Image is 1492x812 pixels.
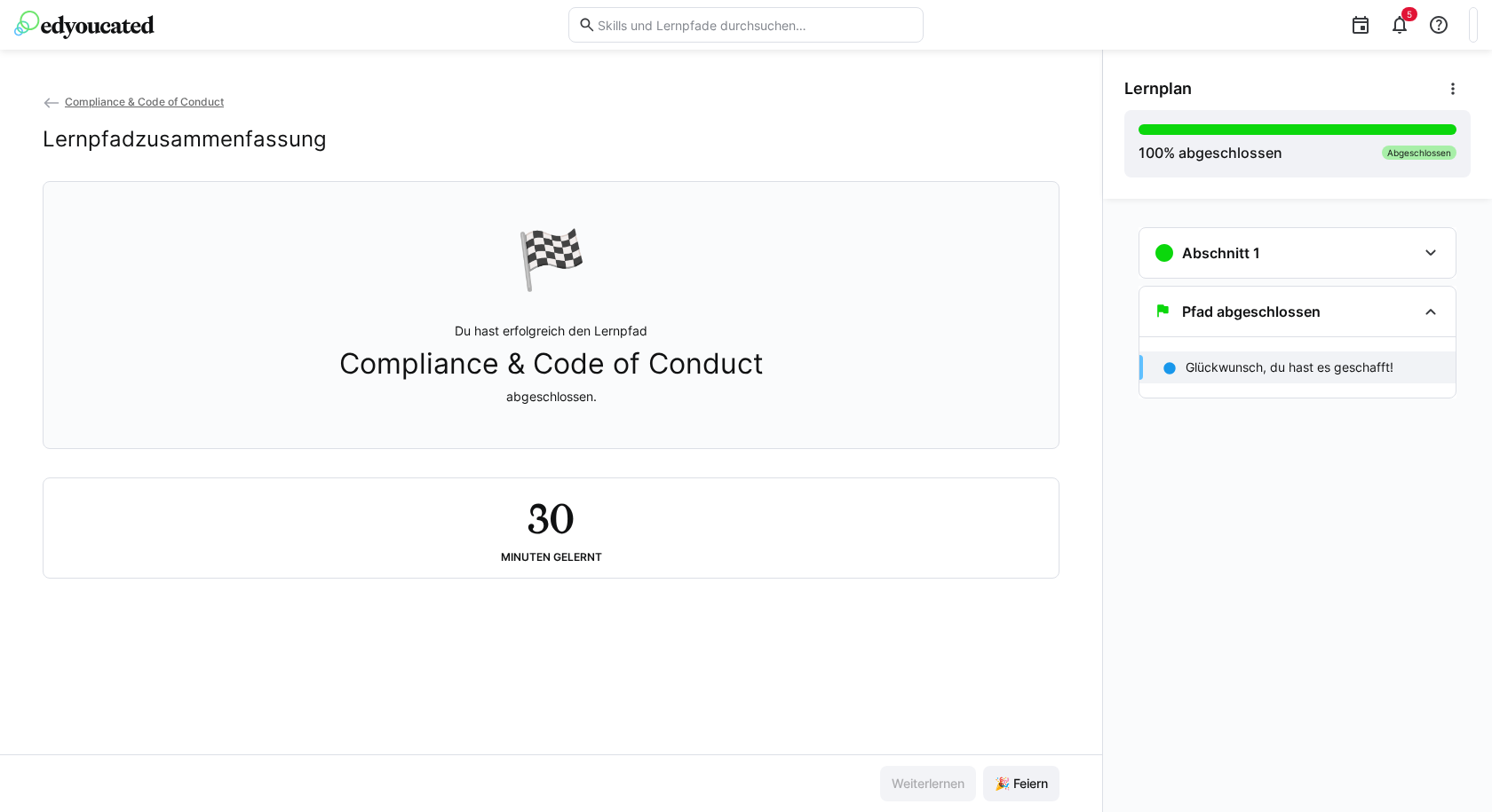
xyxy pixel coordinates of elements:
div: Minuten gelernt [501,551,602,564]
p: Du hast erfolgreich den Lernpfad abgeschlossen. [339,322,764,406]
input: Skills und Lernpfade durchsuchen… [596,17,914,33]
h2: Lernpfadzusammenfassung [43,126,327,153]
span: 🎉 Feiern [992,775,1051,792]
span: 100 [1139,144,1163,162]
a: Compliance & Code of Conduct [43,95,224,108]
button: 🎉 Feiern [983,766,1059,801]
div: Abgeschlossen [1382,146,1456,160]
div: % abgeschlossen [1139,142,1282,163]
span: Compliance & Code of Conduct [339,347,764,381]
p: Glückwunsch, du hast es geschafft! [1186,359,1393,376]
h3: Pfad abgeschlossen [1182,303,1321,320]
span: 5 [1407,9,1412,20]
div: 🏁 [516,225,587,294]
h3: Abschnitt 1 [1182,244,1260,262]
button: Weiterlernen [880,766,976,801]
h2: 30 [528,493,574,544]
span: Lernplan [1124,79,1192,99]
span: Weiterlernen [889,775,967,792]
span: Compliance & Code of Conduct [65,95,224,108]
